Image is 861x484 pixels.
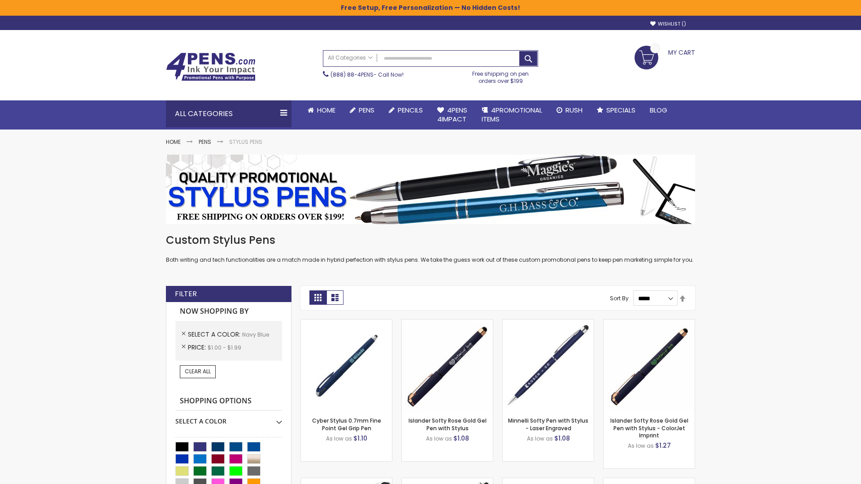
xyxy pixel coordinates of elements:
strong: Stylus Pens [229,138,262,146]
img: Cyber Stylus 0.7mm Fine Point Gel Grip Pen-Navy Blue [301,320,392,411]
strong: Shopping Options [175,392,282,411]
a: Wishlist [650,21,686,27]
a: Pens [343,100,382,120]
a: 4PROMOTIONALITEMS [474,100,549,130]
span: $1.08 [453,434,469,443]
span: $1.00 - $1.99 [208,344,241,351]
a: Cyber Stylus 0.7mm Fine Point Gel Grip Pen [312,417,381,432]
a: Specials [590,100,643,120]
span: Pencils [398,105,423,115]
a: Islander Softy Rose Gold Gel Pen with Stylus - ColorJet Imprint [610,417,688,439]
a: Home [300,100,343,120]
a: All Categories [323,51,377,65]
a: Rush [549,100,590,120]
a: Islander Softy Rose Gold Gel Pen with Stylus - ColorJet Imprint-Navy Blue [604,319,695,327]
img: Islander Softy Rose Gold Gel Pen with Stylus-Navy Blue [402,320,493,411]
a: Islander Softy Rose Gold Gel Pen with Stylus-Navy Blue [402,319,493,327]
img: Islander Softy Rose Gold Gel Pen with Stylus - ColorJet Imprint-Navy Blue [604,320,695,411]
a: Home [166,138,181,146]
img: Stylus Pens [166,155,695,224]
img: Minnelli Softy Pen with Stylus - Laser Engraved-Navy Blue [503,320,594,411]
span: $1.27 [655,441,671,450]
span: Pens [359,105,374,115]
a: Minnelli Softy Pen with Stylus - Laser Engraved-Navy Blue [503,319,594,327]
span: $1.10 [353,434,367,443]
a: (888) 88-4PENS [330,71,374,78]
span: Rush [565,105,583,115]
span: 4PROMOTIONAL ITEMS [482,105,542,124]
span: Select A Color [188,330,242,339]
h1: Custom Stylus Pens [166,233,695,247]
div: Both writing and tech functionalities are a match made in hybrid perfection with stylus pens. We ... [166,233,695,264]
strong: Now Shopping by [175,302,282,321]
label: Sort By [610,294,629,302]
span: 4Pens 4impact [437,105,467,124]
span: As low as [527,435,553,442]
span: As low as [628,442,654,449]
img: 4Pens Custom Pens and Promotional Products [166,52,256,81]
a: Clear All [180,365,216,378]
a: Cyber Stylus 0.7mm Fine Point Gel Grip Pen-Navy Blue [301,319,392,327]
span: Navy Blue [242,331,269,338]
strong: Filter [175,289,197,299]
span: As low as [426,435,452,442]
span: - Call Now! [330,71,404,78]
span: All Categories [328,54,373,61]
span: Blog [650,105,667,115]
div: All Categories [166,100,291,127]
a: Pens [199,138,211,146]
span: Home [317,105,335,115]
span: Clear All [185,367,211,375]
div: Free shipping on pen orders over $199 [463,67,539,85]
a: Pencils [382,100,430,120]
span: $1.08 [554,434,570,443]
a: Islander Softy Rose Gold Gel Pen with Stylus [409,417,487,432]
a: Minnelli Softy Pen with Stylus - Laser Engraved [508,417,588,432]
span: Price [188,343,208,352]
strong: Grid [309,290,326,305]
span: As low as [326,435,352,442]
div: Select A Color [175,411,282,426]
a: Blog [643,100,674,120]
span: Specials [606,105,635,115]
a: 4Pens4impact [430,100,474,130]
